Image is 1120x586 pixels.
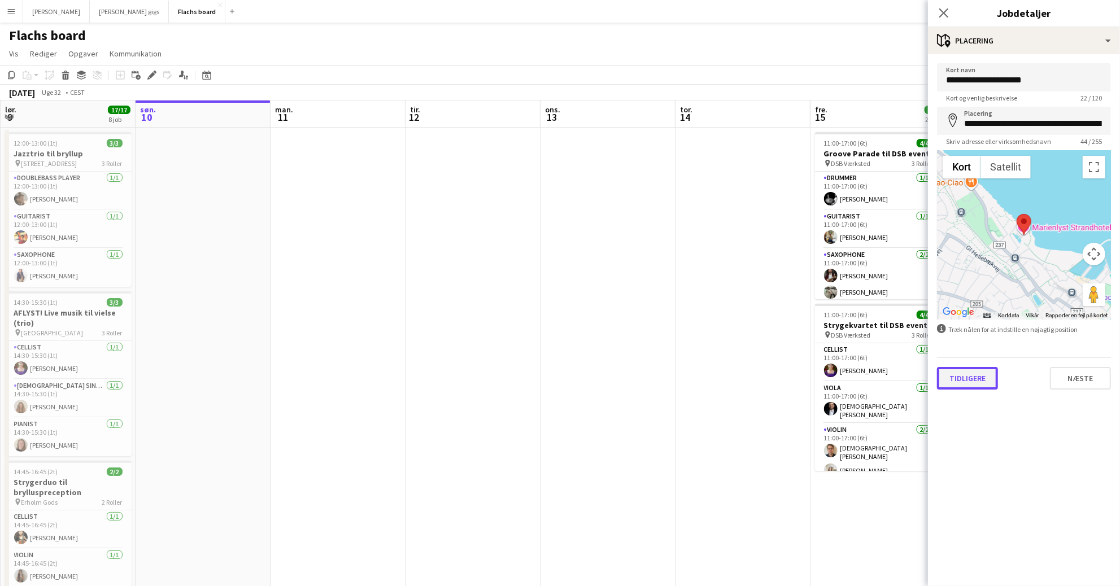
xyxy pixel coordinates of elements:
span: 10 [138,111,156,124]
app-card-role: Pianist1/114:30-15:30 (1t)[PERSON_NAME] [5,418,132,456]
img: Google [940,305,977,320]
span: tor. [680,104,692,115]
div: 8 job [108,115,130,124]
app-job-card: 11:00-17:00 (6t)4/4Strygekvartet til DSB event DSB Værksted3 RollerCellist1/111:00-17:00 (6t)[PER... [815,304,942,471]
app-job-card: 12:00-13:00 (1t)3/3Jazztrio til bryllup [STREET_ADDRESS]3 RollerDoublebass Player1/112:00-13:00 (... [5,132,132,287]
div: Træk nålen for at indstille en nøjagtig position [937,324,1111,335]
span: 3 Roller [912,331,932,339]
app-card-role: Saxophone2/211:00-17:00 (6t)[PERSON_NAME][PERSON_NAME] [815,248,942,303]
span: 11:00-17:00 (6t) [824,311,868,319]
span: 3/3 [107,139,123,147]
div: 2 job [925,115,940,124]
span: Erholm Gods [21,498,58,506]
a: Rediger [25,46,62,61]
span: søn. [140,104,156,115]
span: 3 Roller [102,159,123,168]
span: Uge 32 [37,88,66,97]
a: Opgaver [64,46,103,61]
span: Skriv adresse eller virksomhedsnavn [937,137,1060,146]
button: Kortdata [998,312,1019,320]
app-job-card: 11:00-17:00 (6t)4/4Groove Parade til DSB event DSB Værksted3 RollerDrummer1/111:00-17:00 (6t)[PER... [815,132,942,299]
app-card-role: Guitarist1/111:00-17:00 (6t)[PERSON_NAME] [815,210,942,248]
span: 2/2 [107,467,123,476]
button: [PERSON_NAME] gigs [90,1,169,23]
app-job-card: 14:30-15:30 (1t)3/3AFLYST! Live musik til vielse (trio) [GEOGRAPHIC_DATA]3 RollerCellist1/114:30-... [5,291,132,456]
span: 3/3 [107,298,123,307]
div: CEST [70,88,85,97]
app-card-role: Guitarist1/112:00-13:00 (1t)[PERSON_NAME] [5,210,132,248]
button: Tidligere [937,367,998,390]
span: 11:00-17:00 (6t) [824,139,868,147]
span: Opgaver [68,49,98,59]
span: 3 Roller [912,159,932,168]
span: 14 [678,111,692,124]
a: Rapporter en fejl på kortet [1045,312,1108,318]
span: 9 [3,111,16,124]
button: Tastaturgenveje [983,312,991,320]
span: fre. [815,104,827,115]
span: DSB Værksted [831,159,871,168]
button: Næste [1050,367,1111,390]
button: Træk Pegman hen på kortet for at åbne Street View [1083,283,1105,306]
span: 3 Roller [102,329,123,337]
span: [GEOGRAPHIC_DATA] [21,329,84,337]
span: 4/4 [917,311,932,319]
span: tir. [410,104,420,115]
span: lør. [5,104,16,115]
app-card-role: Viola1/111:00-17:00 (6t)[DEMOGRAPHIC_DATA][PERSON_NAME] [815,382,942,423]
a: Vilkår [1026,312,1039,318]
span: 17/17 [108,106,130,114]
a: Kommunikation [105,46,166,61]
app-card-role: Cellist1/114:45-16:45 (2t)[PERSON_NAME] [5,510,132,549]
span: [STREET_ADDRESS] [21,159,77,168]
div: [DATE] [9,87,35,98]
app-card-role: Cellist1/111:00-17:00 (6t)[PERSON_NAME] [815,343,942,382]
div: Placering [928,27,1120,54]
span: Vis [9,49,19,59]
span: 15 [813,111,827,124]
span: 8/8 [925,106,940,114]
span: 12:00-13:00 (1t) [14,139,58,147]
a: Vis [5,46,23,61]
span: 4/4 [917,139,932,147]
span: man. [275,104,293,115]
app-card-role: Saxophone1/112:00-13:00 (1t)[PERSON_NAME] [5,248,132,287]
button: [PERSON_NAME] [23,1,90,23]
button: Styringselement til kortkamera [1083,243,1105,265]
h3: Jobdetaljer [928,6,1120,20]
button: Flachs board [169,1,225,23]
h3: AFLYST! Live musik til vielse (trio) [5,308,132,328]
span: DSB Værksted [831,331,871,339]
span: 14:30-15:30 (1t) [14,298,58,307]
app-card-role: Violin2/211:00-17:00 (6t)[DEMOGRAPHIC_DATA][PERSON_NAME][PERSON_NAME] [815,423,942,482]
a: Åbn dette området i Google Maps (åbner i et nyt vindue) [940,305,977,320]
app-card-role: Cellist1/114:30-15:30 (1t)[PERSON_NAME] [5,341,132,379]
h3: Strygerduo til brylluspreception [5,477,132,497]
h3: Jazztrio til bryllup [5,148,132,159]
span: 13 [543,111,560,124]
span: 12 [408,111,420,124]
span: 44 / 255 [1071,137,1111,146]
span: ons. [545,104,560,115]
h3: Strygekvartet til DSB event [815,320,942,330]
button: Slå fuld skærm til/fra [1083,156,1105,178]
span: 2 Roller [102,498,123,506]
button: Vis vejkort [943,156,980,178]
span: Rediger [30,49,57,59]
span: Kommunikation [110,49,162,59]
button: Vis satellitbilleder [980,156,1031,178]
app-card-role: Doublebass Player1/112:00-13:00 (1t)[PERSON_NAME] [5,172,132,210]
app-card-role: [DEMOGRAPHIC_DATA] Singer1/114:30-15:30 (1t)[PERSON_NAME] [5,379,132,418]
span: 14:45-16:45 (2t) [14,467,58,476]
span: 22 / 120 [1071,94,1111,102]
h1: Flachs board [9,27,86,44]
h3: Groove Parade til DSB event [815,148,942,159]
span: Kort og venlig beskrivelse [937,94,1026,102]
app-card-role: Drummer1/111:00-17:00 (6t)[PERSON_NAME] [815,172,942,210]
span: 11 [273,111,293,124]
